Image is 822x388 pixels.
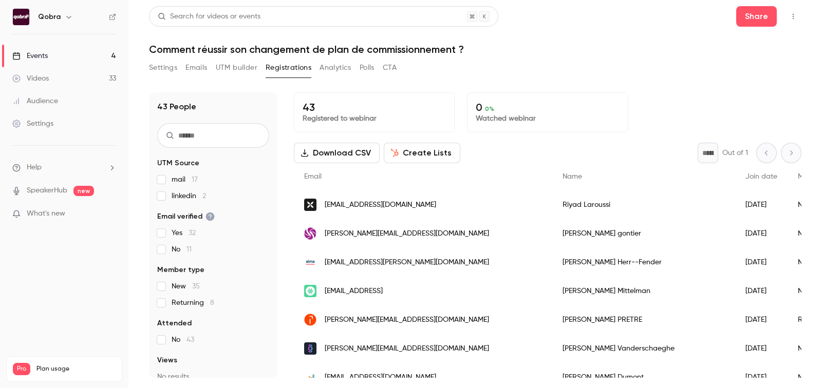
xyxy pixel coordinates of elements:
span: [EMAIL_ADDRESS][DOMAIN_NAME] [325,200,436,210]
span: Returning [172,298,214,308]
span: Member type [157,265,204,275]
div: [PERSON_NAME] Mittelman [552,277,735,305]
div: Events [12,51,48,61]
img: deezer.com [304,371,316,383]
div: [PERSON_NAME] Herr--Fender [552,248,735,277]
div: Search for videos or events [158,11,260,22]
h6: Qobra [38,12,61,22]
p: 0 [476,101,619,113]
span: Email verified [157,211,215,222]
p: No results [157,372,269,382]
span: [PERSON_NAME][EMAIL_ADDRESS][DOMAIN_NAME] [325,343,489,354]
img: getclone.io [304,342,316,355]
img: stoik.io [304,227,316,240]
img: quadient.com [304,314,316,326]
span: mail [172,174,198,185]
div: [PERSON_NAME] Vanderschaeghe [552,334,735,363]
span: Pro [13,363,30,375]
button: Download CSV [294,143,380,163]
div: Riyad Laroussi [552,190,735,219]
img: qonto.com [304,199,316,211]
span: 11 [186,246,192,253]
button: CTA [383,60,397,76]
span: 17 [192,176,198,183]
div: [DATE] [735,305,788,334]
span: No [172,335,194,345]
button: UTM builder [216,60,257,76]
span: Plan usage [36,365,116,373]
p: Out of 1 [722,148,748,158]
span: [PERSON_NAME][EMAIL_ADDRESS][DOMAIN_NAME] [325,315,489,325]
div: [DATE] [735,190,788,219]
span: Name [563,173,582,180]
div: [DATE] [735,277,788,305]
span: [EMAIL_ADDRESS][DOMAIN_NAME] [325,372,436,383]
h1: Comment réussir son changement de plan de commissionnement ? [149,43,801,55]
div: Settings [12,119,53,129]
span: linkedin [172,191,206,201]
p: Registered to webinar [303,113,446,124]
span: No [172,244,192,255]
span: Help [27,162,42,173]
span: 2 [202,192,206,200]
span: [PERSON_NAME][EMAIL_ADDRESS][DOMAIN_NAME] [325,228,489,239]
span: Join date [745,173,777,180]
span: Yes [172,228,196,238]
div: Audience [12,96,58,106]
div: [PERSON_NAME] gontier [552,219,735,248]
div: [PERSON_NAME] PRETRE [552,305,735,334]
span: New [172,281,200,292]
p: 43 [303,101,446,113]
button: Share [736,6,777,27]
div: [DATE] [735,334,788,363]
span: 0 % [485,105,494,112]
span: Email [304,173,322,180]
img: Qobra [13,9,29,25]
button: Create Lists [384,143,460,163]
span: 43 [186,336,194,343]
button: Polls [360,60,375,76]
span: [EMAIL_ADDRESS][PERSON_NAME][DOMAIN_NAME] [325,257,489,268]
div: Videos [12,73,49,84]
span: new [73,186,94,196]
img: modjo.ai [304,285,316,297]
span: 35 [192,283,200,290]
span: What's new [27,208,65,219]
a: SpeakerHub [27,185,67,196]
p: Watched webinar [476,113,619,124]
li: help-dropdown-opener [12,162,116,173]
div: [DATE] [735,248,788,277]
span: Views [157,355,177,365]
h1: 43 People [157,101,196,113]
span: Attended [157,318,192,328]
span: [EMAIL_ADDRESS] [325,286,383,297]
button: Emails [185,60,207,76]
div: [DATE] [735,219,788,248]
button: Analytics [320,60,351,76]
span: UTM Source [157,158,199,168]
img: getalma.eu [304,256,316,268]
button: Settings [149,60,177,76]
span: 32 [189,229,196,237]
button: Registrations [266,60,311,76]
span: 8 [210,299,214,306]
